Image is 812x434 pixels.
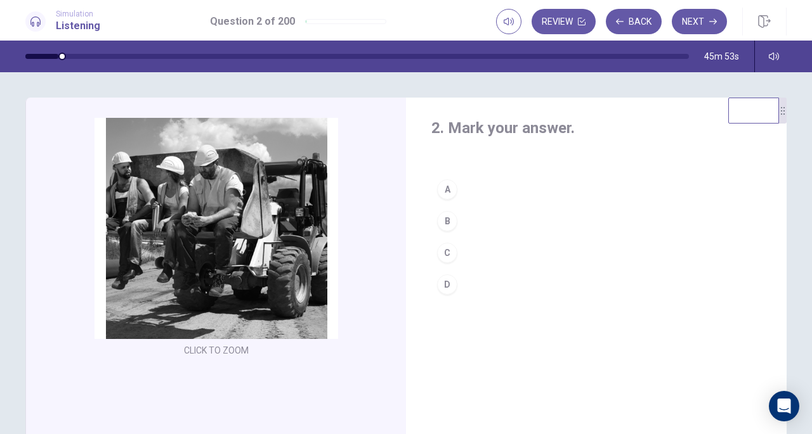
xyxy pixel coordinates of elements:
button: Back [606,9,662,34]
button: A [431,174,761,205]
h4: 2. Mark your answer. [431,118,761,138]
button: Review [532,9,596,34]
button: D [431,269,761,300]
h1: Question 2 of 200 [210,14,295,29]
div: D [437,274,457,295]
div: A [437,179,457,200]
button: B [431,205,761,237]
button: Next [672,9,727,34]
div: C [437,243,457,263]
span: 45m 53s [704,51,739,61]
button: C [431,237,761,269]
div: Open Intercom Messenger [769,391,799,421]
div: B [437,211,457,231]
h1: Listening [56,18,100,34]
span: Simulation [56,10,100,18]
